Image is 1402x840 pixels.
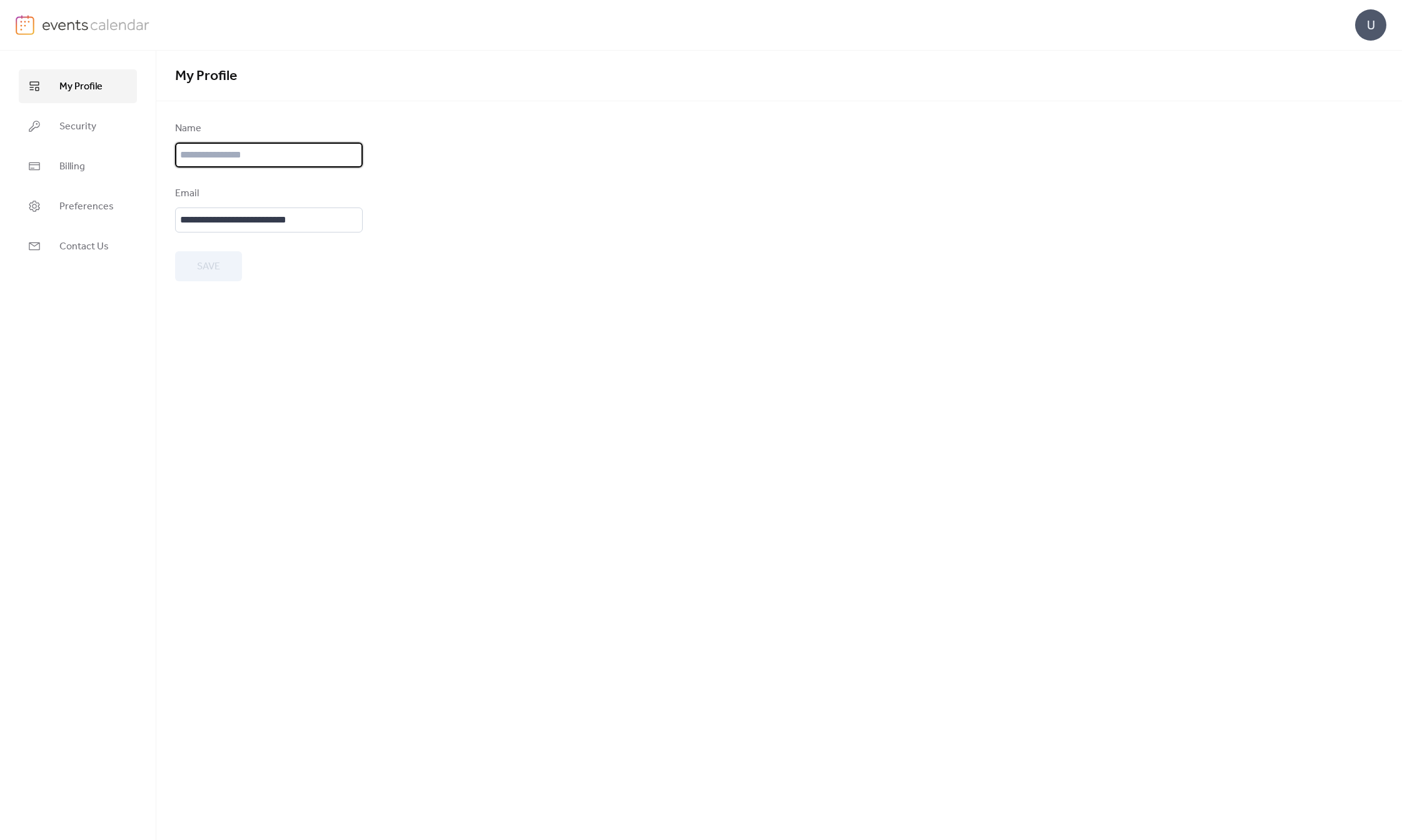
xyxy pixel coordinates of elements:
span: Security [59,119,96,134]
div: Name [175,121,360,136]
span: My Profile [59,79,103,94]
span: Billing [59,159,85,174]
a: Preferences [19,189,137,223]
img: logo [16,15,34,35]
div: U [1355,9,1386,41]
span: Preferences [59,199,114,214]
a: My Profile [19,69,137,103]
a: Security [19,109,137,143]
img: logo-type [42,15,150,34]
a: Billing [19,149,137,183]
div: Email [175,186,360,201]
span: Contact Us [59,239,109,254]
a: Contact Us [19,229,137,263]
span: My Profile [175,62,237,90]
